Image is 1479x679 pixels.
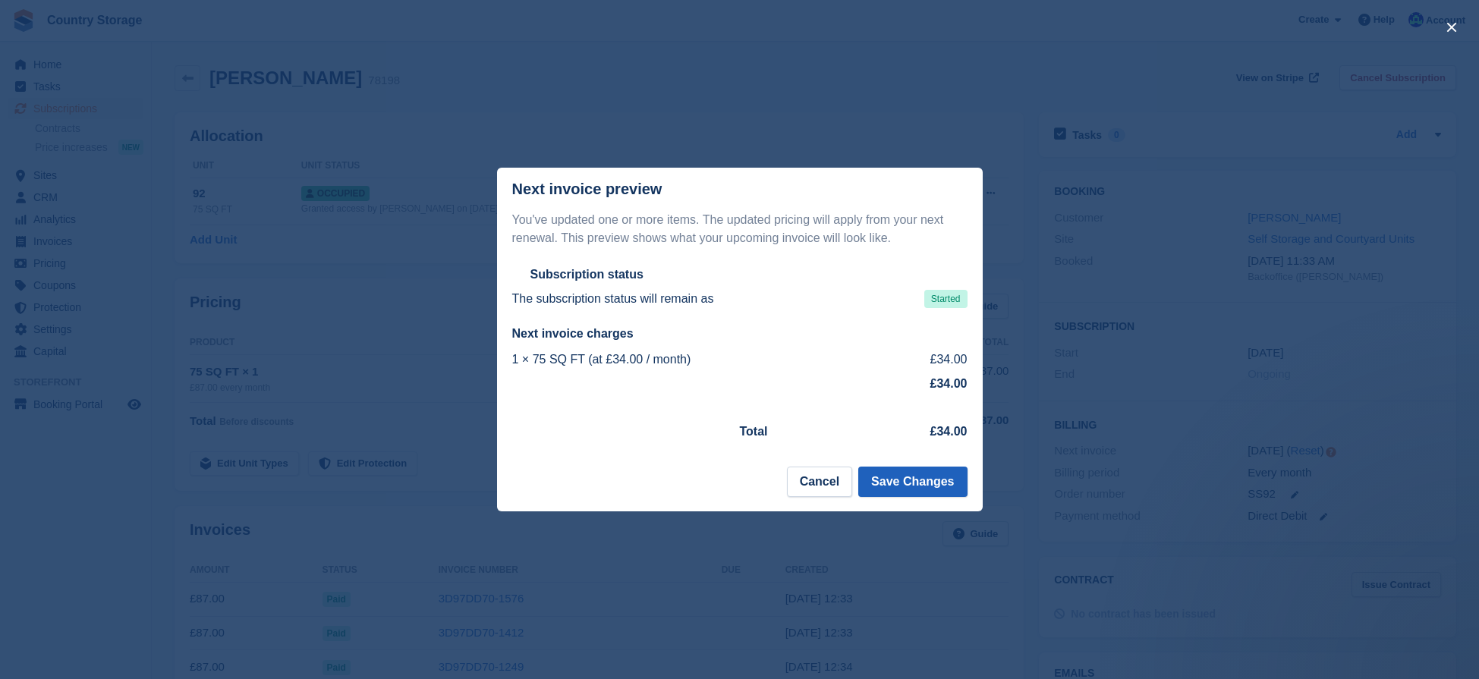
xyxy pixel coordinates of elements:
[858,467,967,497] button: Save Changes
[512,290,714,308] p: The subscription status will remain as
[530,267,644,282] h2: Subscription status
[930,377,968,390] strong: £34.00
[512,211,968,247] p: You've updated one or more items. The updated pricing will apply from your next renewal. This pre...
[889,347,967,372] td: £34.00
[512,326,968,341] h2: Next invoice charges
[924,290,968,308] span: Started
[787,467,852,497] button: Cancel
[740,425,768,438] strong: Total
[512,347,889,372] td: 1 × 75 SQ FT (at £34.00 / month)
[1440,15,1464,39] button: close
[930,425,968,438] strong: £34.00
[512,181,662,198] p: Next invoice preview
